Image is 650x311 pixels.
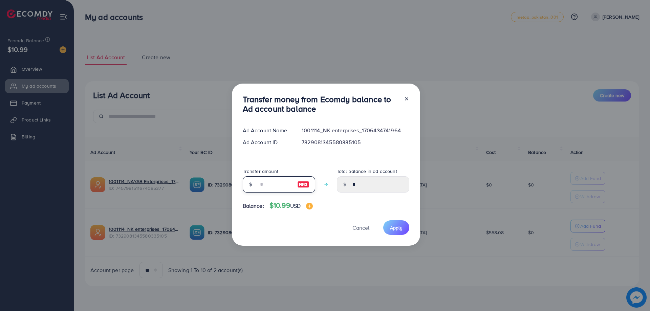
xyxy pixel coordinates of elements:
[296,138,414,146] div: 7329081345580335105
[237,127,297,134] div: Ad Account Name
[390,224,403,231] span: Apply
[243,168,278,175] label: Transfer amount
[243,202,264,210] span: Balance:
[269,201,313,210] h4: $10.99
[290,202,301,209] span: USD
[344,220,378,235] button: Cancel
[306,203,313,209] img: image
[237,138,297,146] div: Ad Account ID
[337,168,397,175] label: Total balance in ad account
[296,127,414,134] div: 1001114_NK enterprises_1706434741964
[352,224,369,231] span: Cancel
[383,220,409,235] button: Apply
[243,94,398,114] h3: Transfer money from Ecomdy balance to Ad account balance
[297,180,309,188] img: image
